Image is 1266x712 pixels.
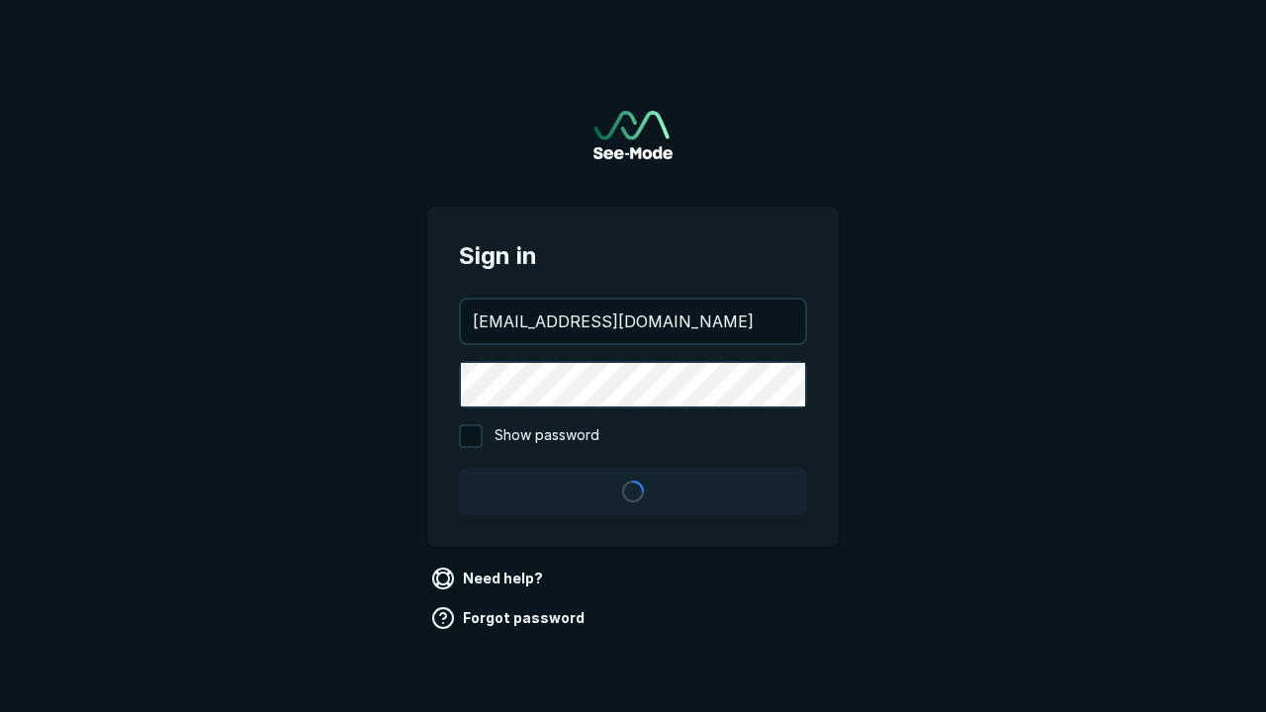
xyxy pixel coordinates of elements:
img: See-Mode Logo [593,111,673,159]
a: Need help? [427,563,551,594]
a: Go to sign in [593,111,673,159]
input: your@email.com [461,300,805,343]
span: Show password [495,424,599,448]
a: Forgot password [427,602,592,634]
span: Sign in [459,238,807,274]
